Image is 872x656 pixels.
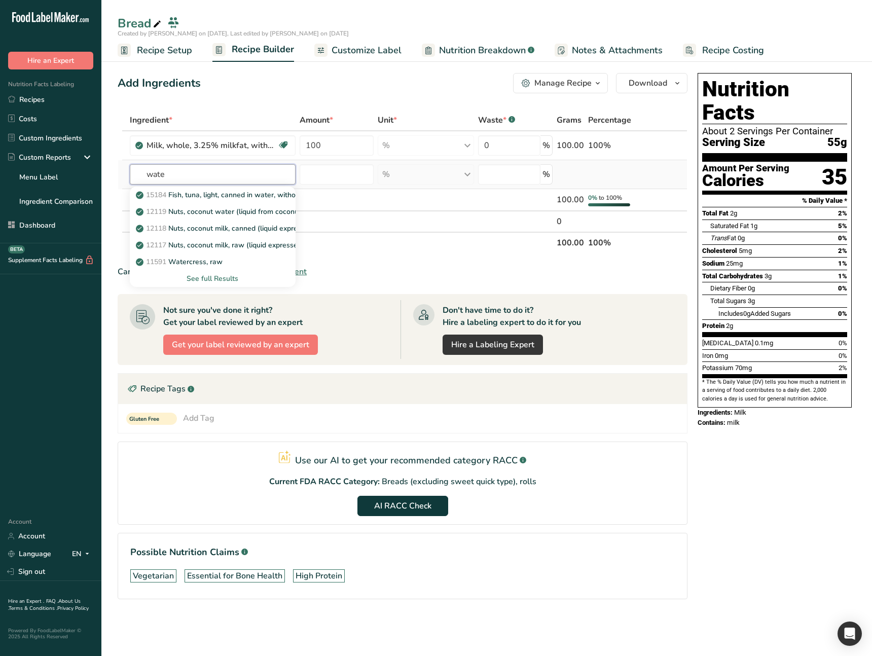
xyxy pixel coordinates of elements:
span: 55g [827,136,847,149]
span: Milk [734,409,746,416]
span: 2% [839,364,847,372]
div: About 2 Servings Per Container [702,126,847,136]
span: 0mg [715,352,728,359]
th: Net Totals [128,232,555,253]
span: Includes Added Sugars [718,310,791,317]
div: Milk, whole, 3.25% milkfat, without added vitamin A and [MEDICAL_DATA] [147,139,273,152]
span: Recipe Costing [702,44,764,57]
div: 100% [588,139,639,152]
span: Download [629,77,667,89]
span: Unit [378,114,397,126]
button: AI RACC Check [357,496,448,516]
span: Sodium [702,260,724,267]
a: 11591Watercress, raw [130,253,296,270]
div: High Protein [296,570,342,582]
div: Bread [118,14,163,32]
span: Percentage [588,114,631,126]
div: Vegetarian [133,570,174,582]
div: See full Results [130,270,296,287]
span: 0% [838,284,847,292]
div: 0 [557,215,584,228]
a: Nutrition Breakdown [422,39,534,62]
a: Hire a Labeling Expert [443,335,543,355]
span: 0% [838,310,847,317]
span: Dietary Fiber [710,284,746,292]
section: * The % Daily Value (DV) tells you how much a nutrient in a serving of food contributes to a dail... [702,378,847,403]
span: 12118 [146,224,166,233]
div: Don't have time to do it? Hire a labeling expert to do it for you [443,304,581,329]
span: Recipe Builder [232,43,294,56]
span: Fat [710,234,736,242]
div: Powered By FoodLabelMaker © 2025 All Rights Reserved [8,628,93,640]
div: 100.00 [557,139,584,152]
a: Recipe Setup [118,39,192,62]
div: Manage Recipe [534,77,592,89]
div: Not sure you've done it right? Get your label reviewed by an expert [163,304,303,329]
span: 25mg [726,260,743,267]
p: Watercress, raw [138,257,223,267]
span: Notes & Attachments [572,44,663,57]
p: Nuts, coconut milk, raw (liquid expressed from grated meat and water) [138,240,399,250]
a: Language [8,545,51,563]
div: EN [72,548,93,560]
span: Cholesterol [702,247,737,254]
span: Total Fat [702,209,729,217]
th: 100.00 [555,232,586,253]
div: Recipe Tags [118,374,687,404]
span: Potassium [702,364,734,372]
span: Iron [702,352,713,359]
div: Custom Reports [8,152,71,163]
span: Recipe Setup [137,44,192,57]
section: % Daily Value * [702,195,847,207]
a: Customize Label [314,39,402,62]
div: Can't find your ingredient? [118,266,687,278]
a: FAQ . [46,598,58,605]
a: Terms & Conditions . [9,605,57,612]
span: Nutrition Breakdown [439,44,526,57]
div: Essential for Bone Health [187,570,282,582]
a: 12118Nuts, coconut milk, canned (liquid expressed from grated meat and water) [130,220,296,237]
div: Calories [702,173,789,188]
span: 70mg [735,364,752,372]
span: Created by [PERSON_NAME] on [DATE], Last edited by [PERSON_NAME] on [DATE] [118,29,349,38]
a: About Us . [8,598,81,612]
p: Nuts, coconut water (liquid from coconuts) [138,206,307,217]
div: 35 [822,164,847,191]
a: 15184Fish, tuna, light, canned in water, without salt, drained solids [130,187,296,203]
p: Use our AI to get your recommended category RACC [295,454,518,467]
span: 1g [750,222,757,230]
div: Add Ingredients [118,75,201,92]
i: Trans [710,234,727,242]
span: 0g [738,234,745,242]
span: 2g [730,209,737,217]
a: Notes & Attachments [555,39,663,62]
span: 0% [839,339,847,347]
span: 2g [726,322,733,330]
span: Serving Size [702,136,765,149]
span: Ingredients: [698,409,733,416]
a: Recipe Builder [212,38,294,62]
span: Gluten Free [129,415,165,424]
span: Protein [702,322,724,330]
span: Grams [557,114,582,126]
button: Hire an Expert [8,52,93,69]
span: 3g [765,272,772,280]
span: Customize Label [332,44,402,57]
span: Total Sugars [710,297,746,305]
p: Current FDA RACC Category: [269,476,380,488]
div: Amount Per Serving [702,164,789,173]
input: Add Ingredient [130,164,296,185]
span: Get your label reviewed by an expert [172,339,309,351]
a: 12119Nuts, coconut water (liquid from coconuts) [130,203,296,220]
a: Privacy Policy [57,605,89,612]
span: 0% [838,234,847,242]
button: Download [616,73,687,93]
p: Fish, tuna, light, canned in water, without salt, drained solids [138,190,365,200]
h1: Nutrition Facts [702,78,847,124]
button: Get your label reviewed by an expert [163,335,318,355]
span: 3g [748,297,755,305]
span: 11591 [146,257,166,267]
span: 5% [838,222,847,230]
div: See full Results [138,273,287,284]
span: Ingredient [130,114,172,126]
